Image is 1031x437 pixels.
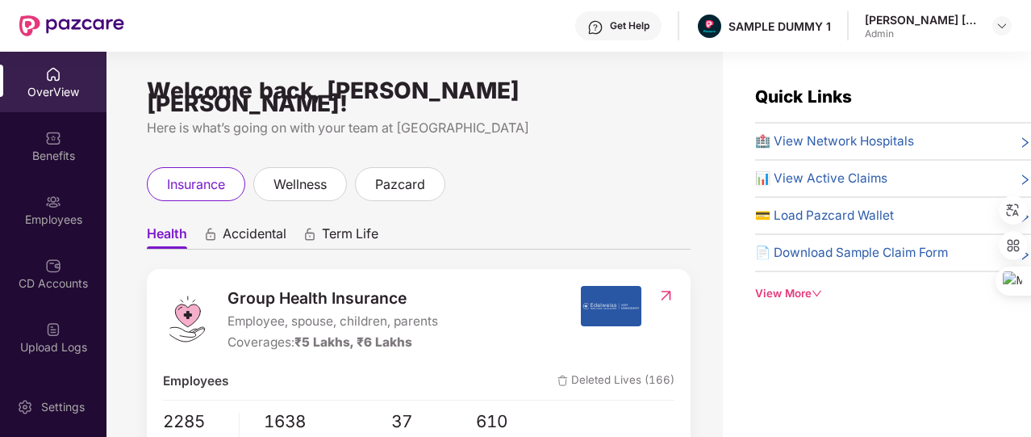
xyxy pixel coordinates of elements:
span: Term Life [322,225,378,249]
div: [PERSON_NAME] [PERSON_NAME] [865,12,978,27]
img: insurerIcon [581,286,641,326]
img: RedirectIcon [657,288,674,304]
img: Pazcare_Alternative_logo-01-01.png [698,15,721,38]
span: Employee, spouse, children, parents [227,312,438,331]
span: down [812,288,822,299]
span: 37 [391,409,477,435]
div: Welcome back, [PERSON_NAME] [PERSON_NAME]! [147,84,691,110]
div: Coverages: [227,333,438,352]
img: svg+xml;base64,PHN2ZyBpZD0iVXBsb2FkX0xvZ3MiIGRhdGEtbmFtZT0iVXBsb2FkIExvZ3MiIHhtbG5zPSJodHRwOi8vd3... [45,321,61,338]
span: Accidental [223,225,286,249]
div: Get Help [610,19,649,32]
img: svg+xml;base64,PHN2ZyBpZD0iRHJvcGRvd24tMzJ4MzIiIHhtbG5zPSJodHRwOi8vd3d3LnczLm9yZy8yMDAwL3N2ZyIgd2... [996,19,1008,32]
span: Quick Links [755,86,852,107]
div: SAMPLE DUMMY 1 [728,19,831,34]
span: right [1019,135,1031,151]
div: View More [755,285,1031,302]
div: Here is what’s going on with your team at [GEOGRAPHIC_DATA] [147,118,691,138]
span: 2285 [163,409,227,435]
div: Admin [865,27,978,40]
img: logo [163,295,211,343]
img: svg+xml;base64,PHN2ZyBpZD0iSGVscC0zMngzMiIgeG1sbnM9Imh0dHA6Ly93d3cudzMub3JnLzIwMDAvc3ZnIiB3aWR0aD... [587,19,603,36]
img: New Pazcare Logo [19,15,124,36]
span: ₹5 Lakhs, ₹6 Lakhs [294,334,412,350]
img: svg+xml;base64,PHN2ZyBpZD0iSG9tZSIgeG1sbnM9Imh0dHA6Ly93d3cudzMub3JnLzIwMDAvc3ZnIiB3aWR0aD0iMjAiIG... [45,66,61,82]
span: insurance [167,174,225,195]
img: svg+xml;base64,PHN2ZyBpZD0iQmVuZWZpdHMiIHhtbG5zPSJodHRwOi8vd3d3LnczLm9yZy8yMDAwL3N2ZyIgd2lkdGg9Ij... [45,130,61,146]
span: 1638 [264,409,391,435]
span: 🏥 View Network Hospitals [755,132,914,151]
span: pazcard [375,174,425,195]
span: 610 [476,409,561,435]
div: animation [303,227,317,242]
img: deleteIcon [557,376,568,386]
span: Deleted Lives (166) [557,372,674,391]
span: 📄 Download Sample Claim Form [755,243,948,263]
img: svg+xml;base64,PHN2ZyBpZD0iU2V0dGluZy0yMHgyMCIgeG1sbnM9Imh0dHA6Ly93d3cudzMub3JnLzIwMDAvc3ZnIiB3aW... [17,399,33,415]
img: svg+xml;base64,PHN2ZyBpZD0iRW1wbG95ZWVzIiB4bWxucz0iaHR0cDovL3d3dy53My5vcmcvMjAwMC9zdmciIHdpZHRoPS... [45,194,61,210]
span: Employees [163,372,228,391]
span: Health [147,225,187,249]
div: animation [203,227,218,242]
span: 📊 View Active Claims [755,169,887,188]
span: wellness [273,174,327,195]
img: svg+xml;base64,PHN2ZyBpZD0iQ0RfQWNjb3VudHMiIGRhdGEtbmFtZT0iQ0QgQWNjb3VudHMiIHhtbG5zPSJodHRwOi8vd3... [45,258,61,274]
span: Group Health Insurance [227,286,438,310]
span: 💳 Load Pazcard Wallet [755,206,894,225]
div: Settings [36,399,90,415]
